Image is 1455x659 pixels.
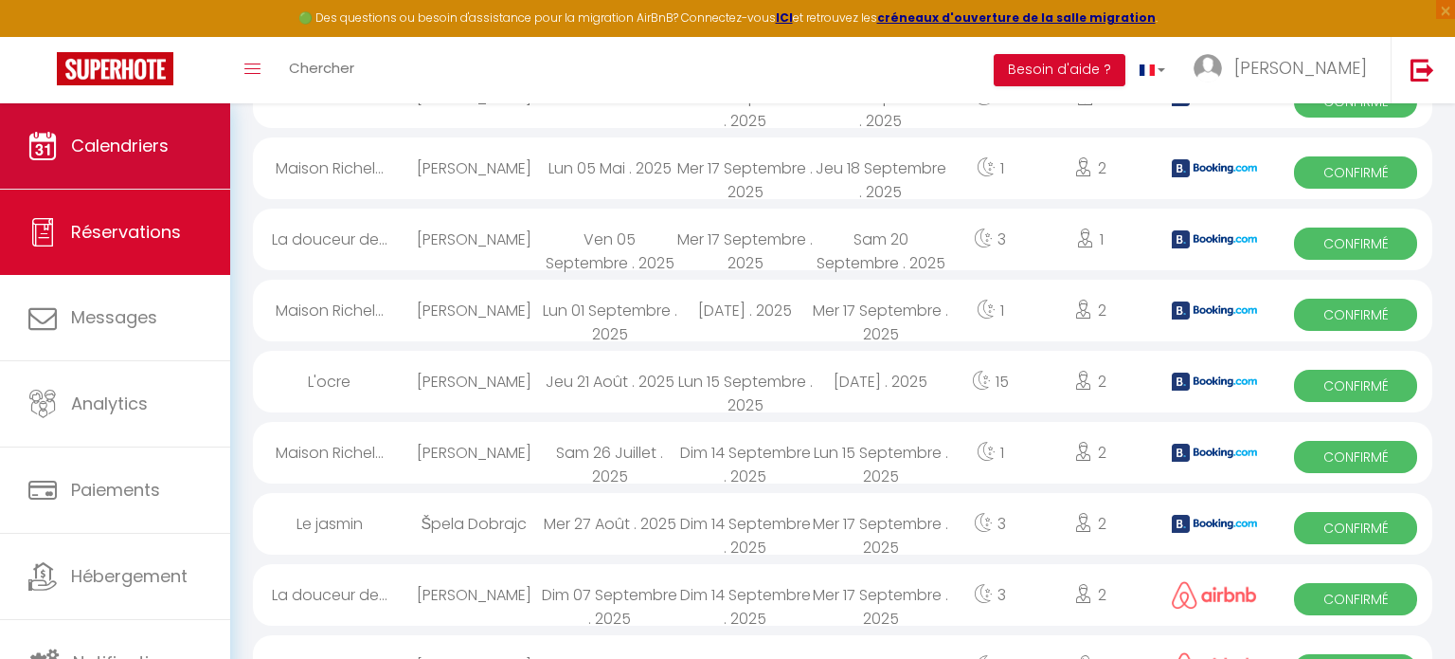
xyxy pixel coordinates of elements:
[994,54,1125,86] button: Besoin d'aide ?
[289,58,354,78] span: Chercher
[1179,37,1391,103] a: ... [PERSON_NAME]
[54,3,77,26] div: Notification de nouveau message
[1410,58,1434,82] img: logout
[15,8,72,64] button: Ouvrir le widget de chat LiveChat
[275,37,368,103] a: Chercher
[1234,56,1367,80] span: [PERSON_NAME]
[71,478,160,502] span: Paiements
[71,564,188,588] span: Hébergement
[57,52,173,85] img: Super Booking
[877,9,1156,26] a: créneaux d'ouverture de la salle migration
[71,134,169,157] span: Calendriers
[776,9,793,26] a: ICI
[1194,54,1222,82] img: ...
[71,305,157,329] span: Messages
[71,220,181,244] span: Réservations
[71,392,148,415] span: Analytics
